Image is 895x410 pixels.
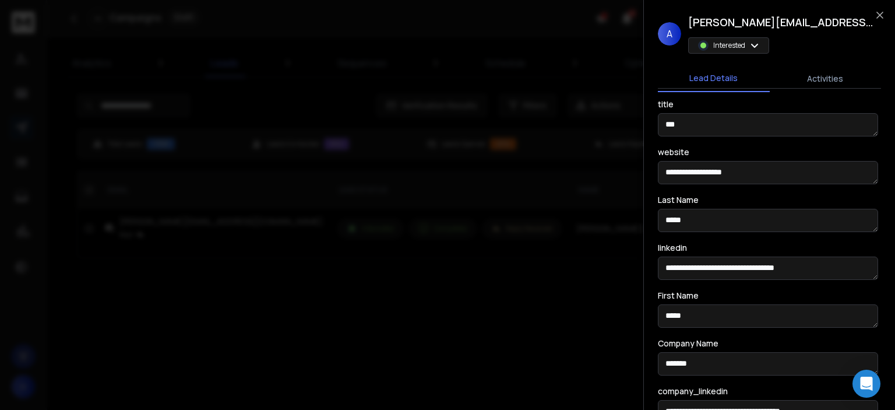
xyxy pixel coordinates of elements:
div: Open Intercom Messenger [852,370,880,398]
h1: [PERSON_NAME][EMAIL_ADDRESS][DOMAIN_NAME] [688,14,875,30]
button: Lead Details [658,65,770,92]
label: Company Name [658,339,718,348]
span: A [658,22,681,45]
label: First Name [658,292,699,300]
label: website [658,148,689,156]
label: Last Name [658,196,699,204]
button: Activities [770,66,882,92]
label: title [658,100,674,108]
label: company_linkedin [658,387,728,395]
p: Interested [713,41,745,50]
label: linkedin [658,244,687,252]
